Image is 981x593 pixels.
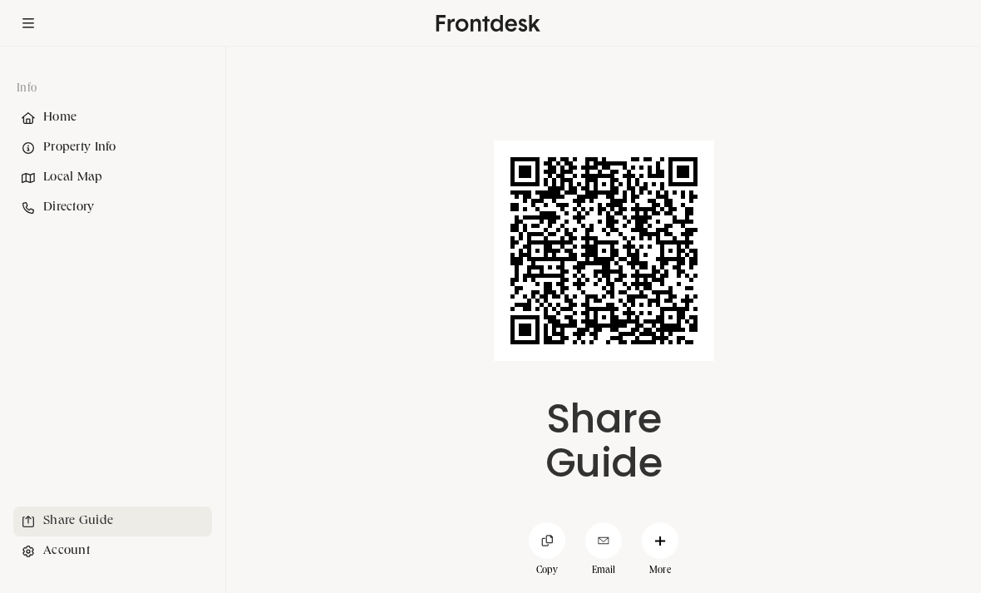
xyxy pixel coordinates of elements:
h2: Share Guide [545,398,663,486]
li: Navigation item [13,163,212,193]
div: Account [13,536,212,566]
div: Local Map [13,163,212,193]
div: Home [13,103,212,133]
a: Copy [529,522,565,579]
div: Directory [13,193,212,223]
img: qr-code [494,141,714,361]
a: Email [585,522,622,579]
li: Navigation item [13,133,212,163]
li: Navigation item [13,103,212,133]
div: Share Guide [13,507,212,536]
li: Navigation item [13,193,212,223]
div: Property Info [13,133,212,163]
li: Navigation item [13,536,212,566]
a: More [642,522,678,579]
li: Navigation item [13,507,212,536]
